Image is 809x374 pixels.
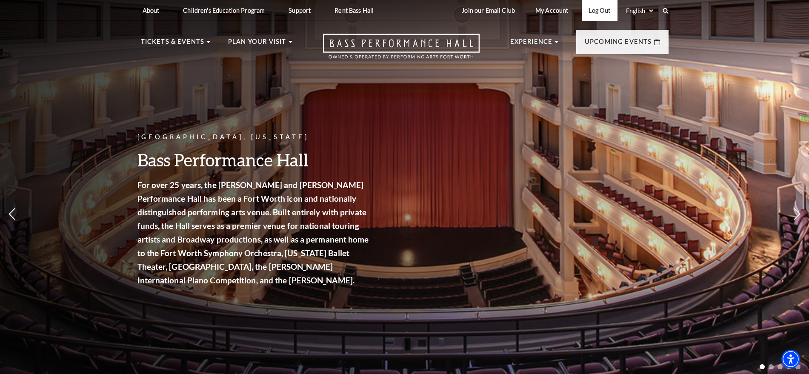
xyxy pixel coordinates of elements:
[585,37,652,52] p: Upcoming Events
[141,37,205,52] p: Tickets & Events
[334,7,374,14] p: Rent Bass Hall
[143,7,160,14] p: About
[137,149,372,171] h3: Bass Performance Hall
[228,37,286,52] p: Plan Your Visit
[289,7,311,14] p: Support
[510,37,553,52] p: Experience
[137,132,372,143] p: [GEOGRAPHIC_DATA], [US_STATE]
[137,180,369,285] strong: For over 25 years, the [PERSON_NAME] and [PERSON_NAME] Performance Hall has been a Fort Worth ico...
[624,7,655,15] select: Select:
[781,350,800,368] div: Accessibility Menu
[183,7,265,14] p: Children's Education Program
